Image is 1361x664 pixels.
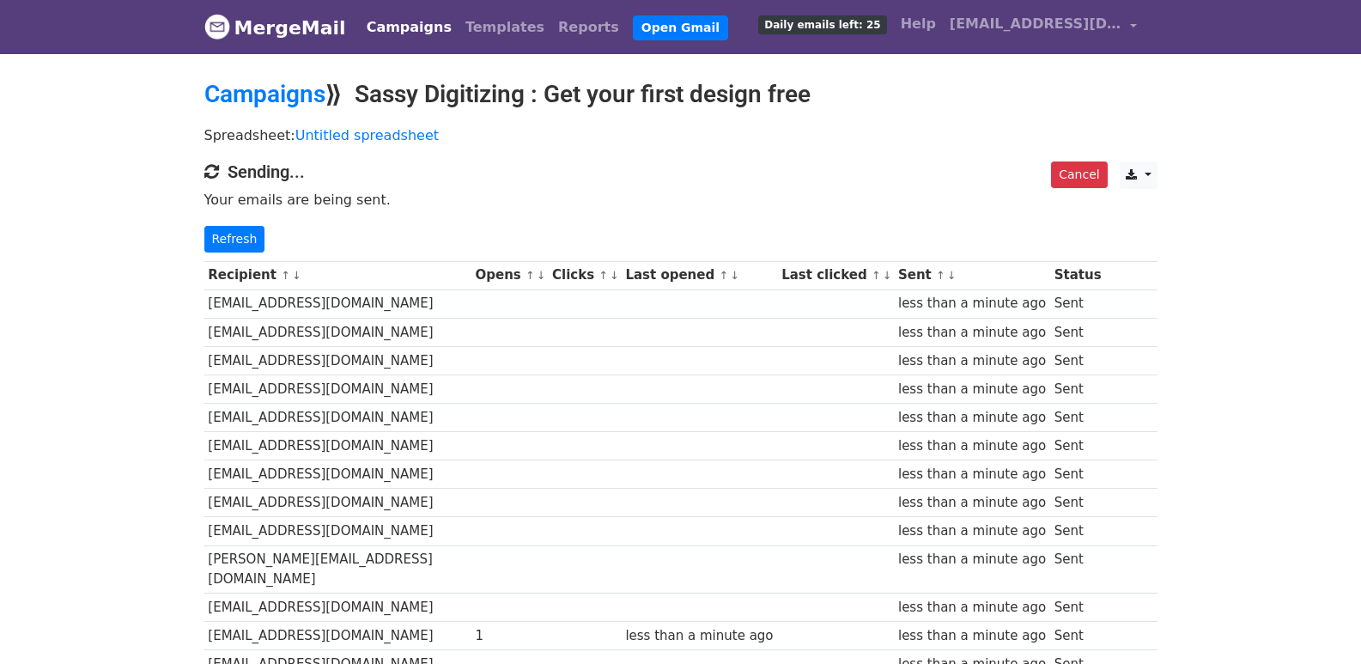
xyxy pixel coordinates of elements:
a: ↓ [947,269,957,282]
a: Untitled spreadsheet [295,127,439,143]
td: Sent [1050,622,1105,650]
td: Sent [1050,460,1105,489]
p: Your emails are being sent. [204,191,1157,209]
a: ↓ [883,269,892,282]
div: less than a minute ago [898,408,1046,428]
div: less than a minute ago [898,493,1046,513]
span: [EMAIL_ADDRESS][DOMAIN_NAME] [950,14,1121,34]
td: Sent [1050,489,1105,517]
div: less than a minute ago [898,521,1046,541]
th: Opens [471,261,549,289]
td: [EMAIL_ADDRESS][DOMAIN_NAME] [204,289,471,318]
a: ↓ [610,269,619,282]
th: Status [1050,261,1105,289]
div: less than a minute ago [898,436,1046,456]
td: [EMAIL_ADDRESS][DOMAIN_NAME] [204,517,471,545]
a: Templates [459,10,551,45]
img: MergeMail logo [204,14,230,40]
td: [EMAIL_ADDRESS][DOMAIN_NAME] [204,318,471,346]
div: less than a minute ago [625,626,773,646]
a: ↓ [292,269,301,282]
td: [EMAIL_ADDRESS][DOMAIN_NAME] [204,489,471,517]
h2: ⟫ Sassy Digitizing : Get your first design free [204,80,1157,109]
td: Sent [1050,375,1105,403]
a: ↑ [936,269,945,282]
div: less than a minute ago [898,351,1046,371]
td: Sent [1050,517,1105,545]
h4: Sending... [204,161,1157,182]
td: Sent [1050,346,1105,375]
a: ↓ [537,269,546,282]
td: [EMAIL_ADDRESS][DOMAIN_NAME] [204,375,471,403]
a: ↑ [526,269,535,282]
td: Sent [1050,594,1105,622]
a: ↑ [598,269,608,282]
div: less than a minute ago [898,465,1046,484]
a: ↑ [872,269,881,282]
div: 1 [475,626,544,646]
th: Sent [894,261,1050,289]
th: Clicks [548,261,621,289]
td: [EMAIL_ADDRESS][DOMAIN_NAME] [204,594,471,622]
td: [EMAIL_ADDRESS][DOMAIN_NAME] [204,460,471,489]
a: Cancel [1051,161,1107,188]
a: Reports [551,10,626,45]
a: Refresh [204,226,265,253]
div: less than a minute ago [898,380,1046,399]
div: less than a minute ago [898,294,1046,314]
td: Sent [1050,404,1105,432]
div: less than a minute ago [898,550,1046,570]
th: Last opened [622,261,778,289]
td: [EMAIL_ADDRESS][DOMAIN_NAME] [204,404,471,432]
a: Campaigns [204,80,325,108]
div: less than a minute ago [898,323,1046,343]
td: Sent [1050,545,1105,594]
a: MergeMail [204,9,346,46]
div: less than a minute ago [898,598,1046,618]
span: Daily emails left: 25 [758,15,886,34]
td: Sent [1050,289,1105,318]
td: [EMAIL_ADDRESS][DOMAIN_NAME] [204,346,471,375]
th: Recipient [204,261,471,289]
a: ↓ [730,269,739,282]
a: Campaigns [360,10,459,45]
div: less than a minute ago [898,626,1046,646]
a: Daily emails left: 25 [751,7,893,41]
a: ↑ [719,269,728,282]
td: Sent [1050,318,1105,346]
p: Spreadsheet: [204,126,1157,144]
td: [PERSON_NAME][EMAIL_ADDRESS][DOMAIN_NAME] [204,545,471,594]
a: Help [894,7,943,41]
th: Last clicked [777,261,894,289]
a: ↑ [281,269,290,282]
td: [EMAIL_ADDRESS][DOMAIN_NAME] [204,622,471,650]
td: [EMAIL_ADDRESS][DOMAIN_NAME] [204,432,471,460]
a: [EMAIL_ADDRESS][DOMAIN_NAME] [943,7,1144,47]
td: Sent [1050,432,1105,460]
a: Open Gmail [633,15,728,40]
